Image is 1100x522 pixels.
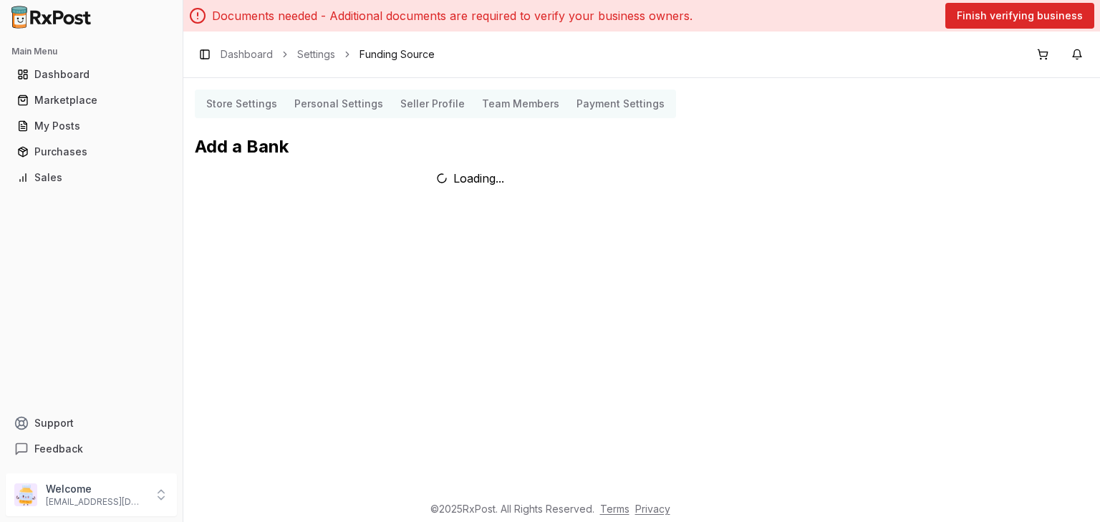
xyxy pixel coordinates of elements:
[11,113,171,139] a: My Posts
[46,496,145,508] p: [EMAIL_ADDRESS][DOMAIN_NAME]
[11,139,171,165] a: Purchases
[6,140,177,163] button: Purchases
[17,67,165,82] div: Dashboard
[198,92,286,115] button: Store Settings
[473,92,568,115] button: Team Members
[221,47,273,62] a: Dashboard
[635,503,670,515] a: Privacy
[945,3,1094,29] button: Finish verifying business
[11,46,171,57] h2: Main Menu
[297,47,335,62] a: Settings
[600,503,629,515] a: Terms
[286,92,392,115] button: Personal Settings
[6,436,177,462] button: Feedback
[6,89,177,112] button: Marketplace
[17,170,165,185] div: Sales
[568,92,673,115] button: Payment Settings
[6,115,177,137] button: My Posts
[6,6,97,29] img: RxPost Logo
[221,47,435,62] nav: breadcrumb
[195,135,745,158] h2: Add a Bank
[14,483,37,506] img: User avatar
[212,7,693,24] p: Documents needed - Additional documents are required to verify your business owners.
[34,442,83,456] span: Feedback
[46,482,145,496] p: Welcome
[392,92,473,115] button: Seller Profile
[6,410,177,436] button: Support
[11,87,171,113] a: Marketplace
[11,62,171,87] a: Dashboard
[17,93,165,107] div: Marketplace
[206,170,733,187] div: Loading...
[17,119,165,133] div: My Posts
[11,165,171,190] a: Sales
[6,63,177,86] button: Dashboard
[6,166,177,189] button: Sales
[360,47,435,62] span: Funding Source
[17,145,165,159] div: Purchases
